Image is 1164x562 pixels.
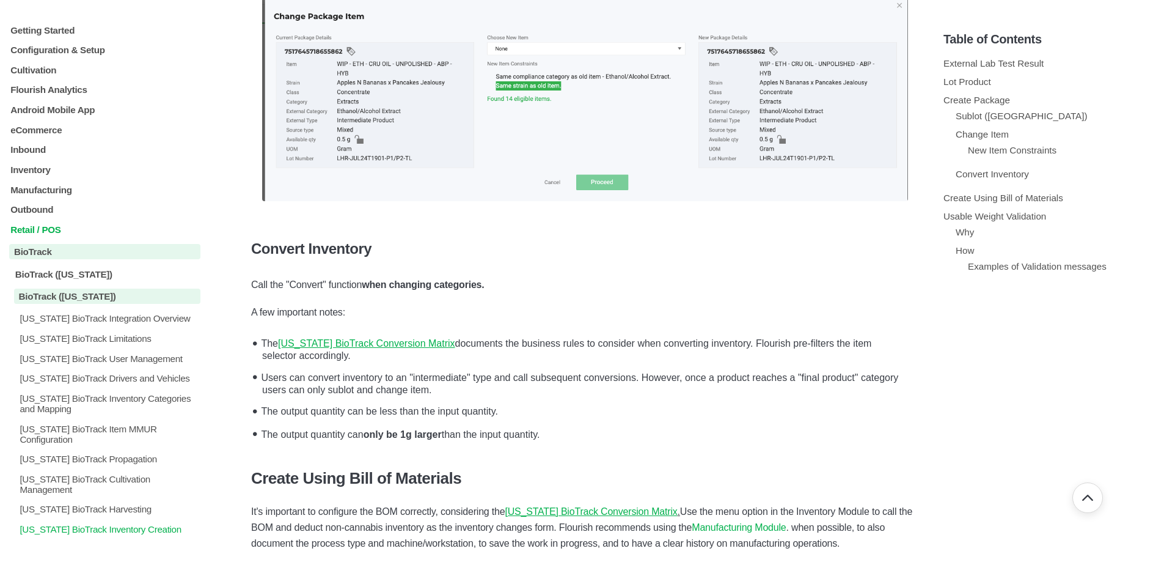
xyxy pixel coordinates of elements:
a: Usable Weight Validation [943,211,1046,221]
a: [US_STATE] BioTrack Inventory Categories and Mapping [9,393,200,414]
p: [US_STATE] BioTrack Inventory Creation [18,524,200,534]
strong: only be 1g larger [364,429,442,440]
a: Manufacturing Module [692,522,786,533]
p: [US_STATE] BioTrack Harvesting [18,504,200,514]
strong: when changing categories. [362,279,484,290]
p: BioTrack ([US_STATE]) [14,268,200,279]
a: Lot Product [943,76,991,87]
a: [US_STATE] BioTrack Conversion Matrix [278,338,455,349]
a: eCommerce [9,124,200,135]
p: [US_STATE] BioTrack Item MMUR Configuration [18,423,200,444]
a: Why [956,227,974,237]
a: Change Item [956,129,1009,139]
a: Manufacturing [9,184,200,194]
button: Go back to top of document [1072,483,1103,513]
a: Cultivation [9,64,200,75]
p: [US_STATE] BioTrack Propagation [18,454,200,464]
p: [US_STATE] BioTrack Inventory Categories and Mapping [18,393,200,414]
a: Android Mobile App [9,105,200,115]
a: Retail / POS [9,224,200,234]
a: Configuration & Setup [9,45,200,55]
a: [US_STATE] BioTrack Item MMUR Configuration [9,423,200,444]
p: Call the "Convert" function [251,277,913,293]
p: [US_STATE] BioTrack Limitations [18,333,200,344]
a: [US_STATE] BioTrack Conversion Matrix [505,506,677,517]
p: BioTrack ([US_STATE]) [14,289,200,304]
a: External Lab Test Result [943,58,1044,68]
a: New Item Constraints [968,145,1056,155]
h4: Convert Inventory [251,240,913,257]
li: Users can convert inventory to an "intermediate" type and call subsequent conversions. However, o... [257,364,913,399]
a: Sublot ([GEOGRAPHIC_DATA]) [956,111,1088,121]
a: Convert Inventory [956,169,1029,179]
a: [US_STATE] BioTrack Inventory Creation [9,524,200,534]
a: How [956,245,974,256]
a: [US_STATE] BioTrack Harvesting [9,504,200,514]
p: [US_STATE] BioTrack Integration Overview [18,313,200,324]
a: [US_STATE] BioTrack Integration Overview [9,313,200,324]
a: BioTrack ([US_STATE]) [9,268,200,279]
a: Inbound [9,144,200,155]
u: . [678,506,680,517]
a: [US_STATE] BioTrack Drivers and Vehicles [9,373,200,383]
section: Table of Contents [943,12,1155,544]
a: BioTrack ([US_STATE]) [9,289,200,304]
a: Getting Started [9,24,200,35]
a: [US_STATE] BioTrack User Management [9,353,200,363]
a: Create Package [943,95,1010,105]
a: Inventory [9,165,200,175]
a: BioTrack [9,244,200,259]
a: [US_STATE] BioTrack Cultivation Management [9,473,200,494]
p: [US_STATE] BioTrack Cultivation Management [18,473,200,494]
a: [US_STATE] BioTrack Limitations [9,333,200,344]
p: A few important notes: [251,305,913,320]
p: [US_STATE] BioTrack Drivers and Vehicles [18,373,200,383]
h5: Table of Contents [943,32,1155,46]
p: It's important to configure the BOM correctly, considering the Use the menu option in the Invento... [251,504,913,552]
a: Examples of Validation messages [968,261,1107,272]
a: [US_STATE] BioTrack Propagation [9,454,200,464]
li: The output quantity can be less than the input quantity. [257,399,913,422]
h3: Create Using Bill of Materials [251,469,913,488]
li: The documents the business rules to consider when converting inventory. Flourish pre-filters the ... [257,330,913,364]
a: Flourish Analytics [9,84,200,95]
a: Outbound [9,204,200,215]
li: The output quantity can than the input quantity. [257,421,913,445]
a: Create Using Bill of Materials [943,193,1063,203]
p: [US_STATE] BioTrack User Management [18,353,200,363]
